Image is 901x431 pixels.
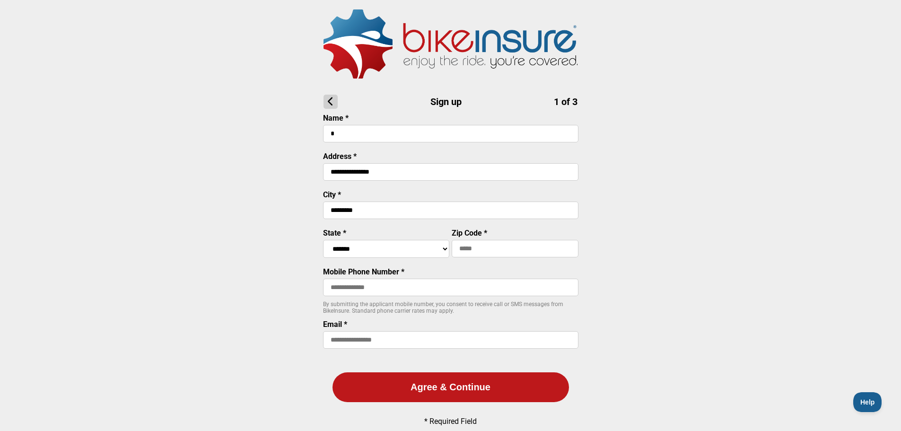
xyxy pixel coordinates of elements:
[853,392,882,412] iframe: Toggle Customer Support
[452,229,487,237] label: Zip Code *
[323,320,347,329] label: Email *
[323,190,341,199] label: City *
[323,114,349,123] label: Name *
[324,95,577,109] h1: Sign up
[332,372,569,402] button: Agree & Continue
[323,152,357,161] label: Address *
[323,229,346,237] label: State *
[323,267,404,276] label: Mobile Phone Number *
[554,96,577,107] span: 1 of 3
[424,417,477,426] p: * Required Field
[323,301,578,314] p: By submitting the applicant mobile number, you consent to receive call or SMS messages from BikeI...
